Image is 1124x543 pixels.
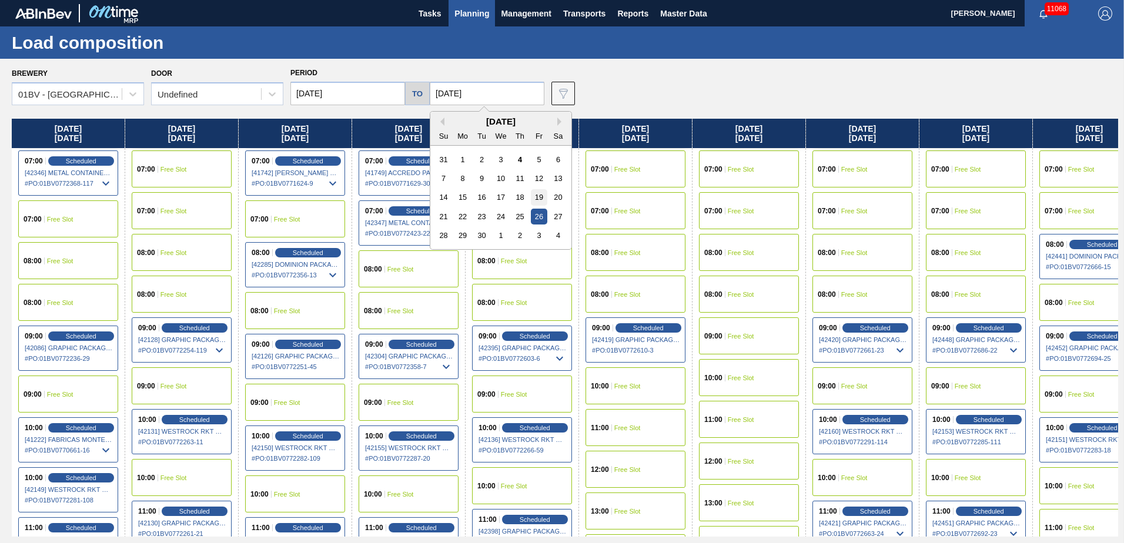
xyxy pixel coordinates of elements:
[550,209,566,224] div: Choose Saturday, September 27th, 2025
[520,516,550,523] span: Scheduled
[1087,424,1118,431] span: Scheduled
[252,451,340,465] span: # PO : 01BV0772282-109
[430,116,571,126] div: [DATE]
[250,216,269,223] span: 07:00
[728,333,754,340] span: Free Slot
[728,458,754,465] span: Free Slot
[818,249,836,256] span: 08:00
[252,261,340,268] span: [42285] DOMINION PACKAGING, INC. - 0008325026
[841,207,868,214] span: Free Slot
[274,491,300,498] span: Free Slot
[387,399,414,406] span: Free Slot
[841,166,868,173] span: Free Slot
[932,336,1021,343] span: [42448] GRAPHIC PACKAGING INTERNATIONA - 0008221069
[819,343,907,357] span: # PO : 01BV0772661-23
[365,360,453,374] span: # PO : 01BV0772358-7
[955,383,981,390] span: Free Slot
[860,416,891,423] span: Scheduled
[520,333,550,340] span: Scheduled
[633,324,664,331] span: Scheduled
[25,443,113,457] span: # PO : 01BV0770661-16
[252,353,340,360] span: [42126] GRAPHIC PACKAGING INTERNATIONA - 0008221069
[1045,207,1063,214] span: 07:00
[550,170,566,186] div: Choose Saturday, September 13th, 2025
[563,6,606,21] span: Transports
[455,128,471,144] div: Mo
[455,209,471,224] div: Choose Monday, September 22nd, 2025
[290,82,405,105] input: mm/dd/yyyy
[1045,482,1063,490] span: 10:00
[1045,391,1063,398] span: 09:00
[474,209,490,224] div: Choose Tuesday, September 23rd, 2025
[365,444,453,451] span: [42155] WESTROCK RKT COMPANY CORRUGATE - 0008323370
[365,219,453,226] span: [42347] METAL CONTAINER CORPORATION - 0008219743
[550,189,566,205] div: Choose Saturday, September 20th, 2025
[955,249,981,256] span: Free Slot
[160,474,187,481] span: Free Slot
[252,524,270,531] span: 11:00
[531,170,547,186] div: Choose Friday, September 12th, 2025
[436,152,451,167] div: Choose Sunday, August 31st, 2025
[12,119,125,148] div: [DATE] [DATE]
[932,416,951,423] span: 10:00
[501,482,527,490] span: Free Slot
[252,341,270,348] span: 09:00
[660,6,707,21] span: Master Data
[252,169,340,176] span: [41742] BERRY GLOBAL INC - 0008311135
[455,152,471,167] div: Choose Monday, September 1st, 2025
[436,170,451,186] div: Choose Sunday, September 7th, 2025
[25,486,113,493] span: [42149] WESTROCK RKT COMPANY CORRUGATE - 0008323370
[860,324,891,331] span: Scheduled
[841,249,868,256] span: Free Slot
[493,152,509,167] div: Choose Wednesday, September 3rd, 2025
[819,428,907,435] span: [42160] WESTROCK RKT COMPANY CORRUGATE - 0008323370
[728,500,754,507] span: Free Slot
[1098,6,1112,21] img: Logout
[512,209,528,224] div: Choose Thursday, September 25th, 2025
[12,36,220,49] h1: Load composition
[252,268,340,282] span: # PO : 01BV0772356-13
[614,249,641,256] span: Free Slot
[25,524,43,531] span: 11:00
[841,383,868,390] span: Free Slot
[1068,299,1095,306] span: Free Slot
[556,86,570,100] img: icon-filter-gray
[479,351,567,366] span: # PO : 01BV0772603-6
[293,341,323,348] span: Scheduled
[841,291,868,298] span: Free Slot
[591,383,609,390] span: 10:00
[25,169,113,176] span: [42346] METAL CONTAINER CORPORATION - 0008219743
[512,170,528,186] div: Choose Thursday, September 11th, 2025
[454,6,489,21] span: Planning
[512,227,528,243] div: Choose Thursday, October 2nd, 2025
[493,227,509,243] div: Choose Wednesday, October 1st, 2025
[138,343,226,357] span: # PO : 01BV0772254-119
[704,291,722,298] span: 08:00
[47,299,73,306] span: Free Slot
[179,324,210,331] span: Scheduled
[436,189,451,205] div: Choose Sunday, September 14th, 2025
[1045,166,1063,173] span: 07:00
[137,207,155,214] span: 07:00
[931,383,949,390] span: 09:00
[474,128,490,144] div: Tu
[137,474,155,481] span: 10:00
[591,207,609,214] span: 07:00
[704,500,722,507] span: 13:00
[138,435,226,449] span: # PO : 01BV0772263-11
[25,333,43,340] span: 09:00
[728,166,754,173] span: Free Slot
[931,207,949,214] span: 07:00
[550,227,566,243] div: Choose Saturday, October 4th, 2025
[493,128,509,144] div: We
[25,436,113,443] span: [41222] FABRICAS MONTERREY S A DE C V - 0008233086
[819,336,907,343] span: [42420] GRAPHIC PACKAGING INTERNATIONA - 0008221069
[47,216,73,223] span: Free Slot
[955,166,981,173] span: Free Slot
[512,128,528,144] div: Th
[819,519,907,527] span: [42421] GRAPHIC PACKAGING INTERNATIONA - 0008221069
[591,424,609,431] span: 11:00
[493,209,509,224] div: Choose Wednesday, September 24th, 2025
[531,209,547,224] div: Choose Friday, September 26th, 2025
[24,299,42,306] span: 08:00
